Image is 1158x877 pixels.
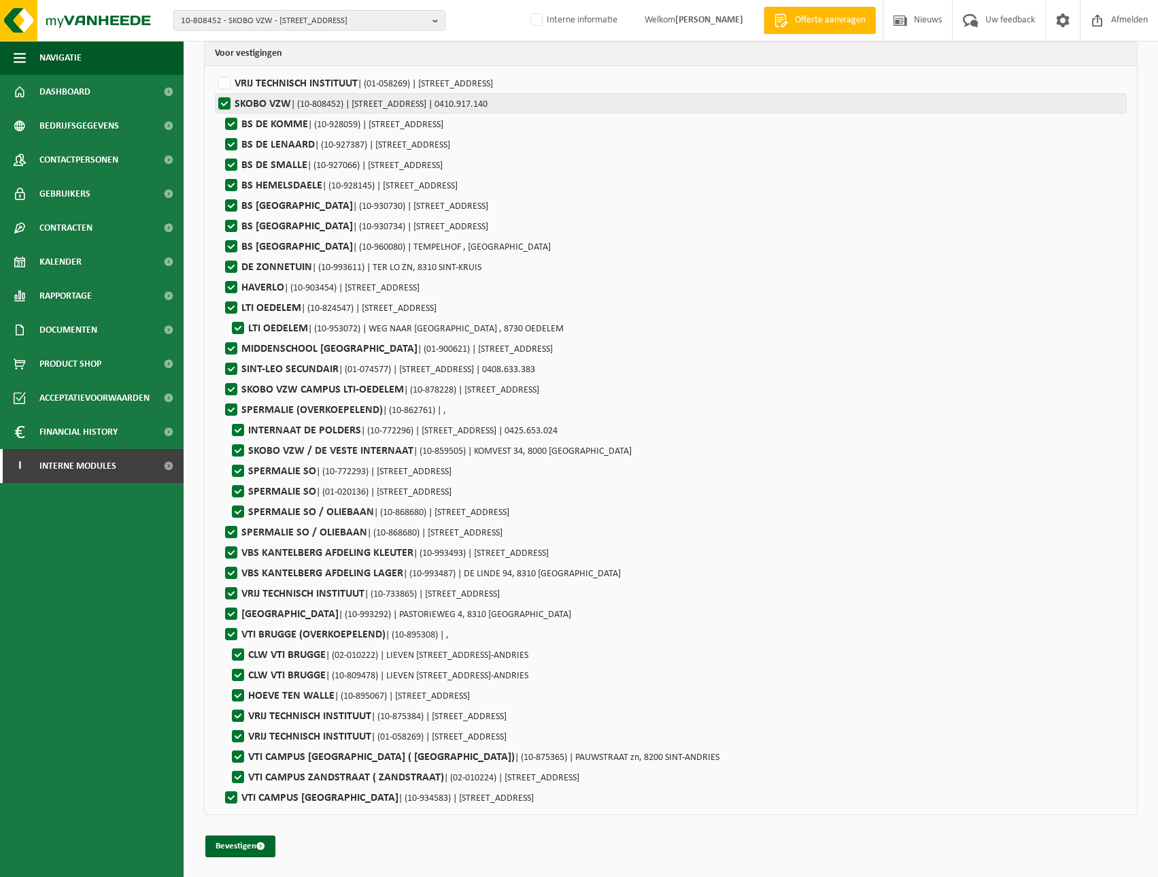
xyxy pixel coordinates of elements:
[316,467,452,477] span: | (10-772293) | [STREET_ADDRESS]
[39,381,150,415] span: Acceptatievoorwaarden
[284,283,420,293] span: | (10-903454) | [STREET_ADDRESS]
[39,75,90,109] span: Dashboard
[374,508,509,518] span: | (10-868680) | [STREET_ADDRESS]
[222,399,727,420] label: SPERMALIE (OVERKOEPELEND)
[14,449,26,483] span: I
[39,449,116,483] span: Interne modules
[222,583,727,603] label: VRIJ TECHNISCH INSTITUUT
[791,14,869,27] span: Offerte aanvragen
[222,359,727,379] label: SINT-LEO SECUNDAIR
[39,177,90,211] span: Gebruikers
[228,746,727,767] label: VTI CAMPUS [GEOGRAPHIC_DATA] ( [GEOGRAPHIC_DATA])
[228,481,639,501] label: SPERMALIE SO
[39,109,119,143] span: Bedrijfsgegevens
[39,211,92,245] span: Contracten
[515,752,719,763] span: | (10-875365) | PAUWSTRAAT zn, 8200 SINT-ANDRIES
[316,487,452,497] span: | (01-020136) | [STREET_ADDRESS]
[39,415,118,449] span: Financial History
[39,143,118,177] span: Contactpersonen
[228,318,571,338] label: LTI OEDELEM
[315,140,450,150] span: | (10-927387) | [STREET_ADDRESS]
[222,522,727,542] label: SPERMALIE SO / OLIEBAAN
[339,365,535,375] span: | (01-074577) | [STREET_ADDRESS] | 0408.633.383
[222,787,727,808] label: VTI CAMPUS [GEOGRAPHIC_DATA]
[675,15,743,25] strong: [PERSON_NAME]
[228,440,639,461] label: SKOBO VZW / DE VESTE INTERNAAT
[39,279,92,313] span: Rapportage
[383,406,446,416] span: | (10-862761) | ,
[205,835,275,857] button: Bevestigen
[307,161,443,171] span: | (10-927066) | [STREET_ADDRESS]
[371,712,507,722] span: | (10-875384) | [STREET_ADDRESS]
[222,216,727,236] label: BS [GEOGRAPHIC_DATA]
[413,548,549,559] span: | (10-993493) | [STREET_ADDRESS]
[418,344,553,354] span: | (01-900621) | [STREET_ADDRESS]
[353,222,488,232] span: | (10-930734) | [STREET_ADDRESS]
[364,589,500,599] span: | (10-733865) | [STREET_ADDRESS]
[228,461,639,481] label: SPERMALIE SO
[326,671,528,681] span: | (10-809478) | LIEVEN [STREET_ADDRESS]-ANDRIES
[413,446,632,457] span: | (10-859505) | KOMVEST 34, 8000 [GEOGRAPHIC_DATA]
[353,201,488,212] span: | (10-930730) | [STREET_ADDRESS]
[398,793,534,804] span: | (10-934583) | [STREET_ADDRESS]
[222,603,727,624] label: [GEOGRAPHIC_DATA]
[215,93,1127,114] label: SKOBO VZW
[222,257,727,277] label: DE ZONNETUIN
[173,10,445,31] button: 10-808452 - SKOBO VZW - [STREET_ADDRESS]
[358,79,493,89] span: | (01-058269) | [STREET_ADDRESS]
[228,644,727,665] label: CLW VTI BRUGGE
[205,42,1137,66] th: Voor vestigingen
[228,501,639,522] label: SPERMALIE SO / OLIEBAAN
[228,665,727,685] label: CLW VTI BRUGGE
[39,313,97,347] span: Documenten
[222,379,727,399] label: SKOBO VZW CAMPUS LTI-OEDELEM
[444,773,579,783] span: | (02-010224) | [STREET_ADDRESS]
[181,11,427,31] span: 10-808452 - SKOBO VZW - [STREET_ADDRESS]
[335,691,470,701] span: | (10-895067) | [STREET_ADDRESS]
[228,726,727,746] label: VRIJ TECHNISCH INSTITUUT
[528,10,617,31] label: Interne informatie
[228,706,727,726] label: VRIJ TECHNISCH INSTITUUT
[291,99,488,110] span: | (10-808452) | [STREET_ADDRESS] | 0410.917.140
[222,277,727,297] label: HAVERLO
[222,154,727,175] label: BS DE SMALLE
[222,195,727,216] label: BS [GEOGRAPHIC_DATA]
[222,297,727,318] label: LTI OEDELEM
[39,347,101,381] span: Product Shop
[326,650,528,661] span: | (02-010222) | LIEVEN [STREET_ADDRESS]-ANDRIES
[228,420,639,440] label: INTERNAAT DE POLDERS
[367,528,503,538] span: | (10-868680) | [STREET_ADDRESS]
[39,245,82,279] span: Kalender
[222,542,727,563] label: VBS KANTELBERG AFDELING KLEUTER
[228,685,727,706] label: HOEVE TEN WALLE
[764,7,876,34] a: Offerte aanvragen
[353,242,551,252] span: | (10-960080) | TEMPELHOF , [GEOGRAPHIC_DATA]
[222,624,727,644] label: VTI BRUGGE (OVERKOEPELEND)
[404,385,539,395] span: | (10-878228) | [STREET_ADDRESS]
[228,767,727,787] label: VTI CAMPUS ZANDSTRAAT ( ZANDSTRAAT)
[215,73,1127,93] label: VRIJ TECHNISCH INSTITUUT
[222,134,727,154] label: BS DE LENAARD
[308,324,564,334] span: | (10-953072) | WEG NAAR [GEOGRAPHIC_DATA] , 8730 OEDELEM
[222,563,727,583] label: VBS KANTELBERG AFDELING LAGER
[308,120,443,130] span: | (10-928059) | [STREET_ADDRESS]
[222,338,727,359] label: MIDDENSCHOOL [GEOGRAPHIC_DATA]
[222,114,727,134] label: BS DE KOMME
[39,41,82,75] span: Navigatie
[301,303,437,314] span: | (10-824547) | [STREET_ADDRESS]
[222,175,727,195] label: BS HEMELSDAELE
[339,610,571,620] span: | (10-993292) | PASTORIEWEG 4, 8310 [GEOGRAPHIC_DATA]
[386,630,449,640] span: | (10-895308) | ,
[361,426,558,436] span: | (10-772296) | [STREET_ADDRESS] | 0425.653.024
[322,181,458,191] span: | (10-928145) | [STREET_ADDRESS]
[371,732,507,742] span: | (01-058269) | [STREET_ADDRESS]
[312,263,481,273] span: | (10-993611) | TER LO ZN, 8310 SINT-KRUIS
[222,236,727,257] label: BS [GEOGRAPHIC_DATA]
[403,569,621,579] span: | (10-993487) | DE LINDE 94, 8310 [GEOGRAPHIC_DATA]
